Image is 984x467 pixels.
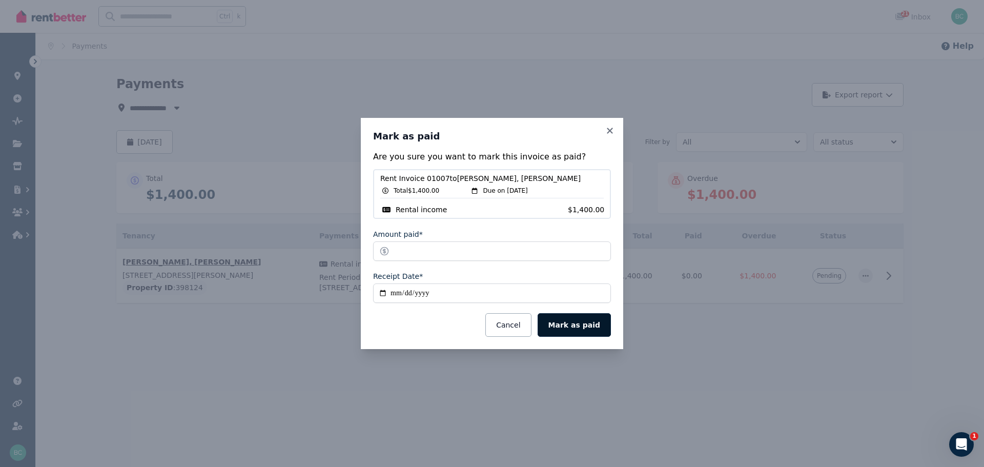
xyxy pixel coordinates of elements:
[483,187,527,195] span: Due on [DATE]
[373,229,423,239] label: Amount paid*
[373,130,611,143] h3: Mark as paid
[538,313,611,337] button: Mark as paid
[970,432,978,440] span: 1
[380,173,604,184] span: Rent Invoice 01007 to [PERSON_NAME], [PERSON_NAME]
[396,205,447,215] span: Rental income
[394,187,439,195] span: Total $1,400.00
[373,151,611,163] p: Are you sure you want to mark this invoice as paid?
[949,432,974,457] iframe: Intercom live chat
[485,313,531,337] button: Cancel
[373,271,423,281] label: Receipt Date*
[568,205,604,215] span: $1,400.00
